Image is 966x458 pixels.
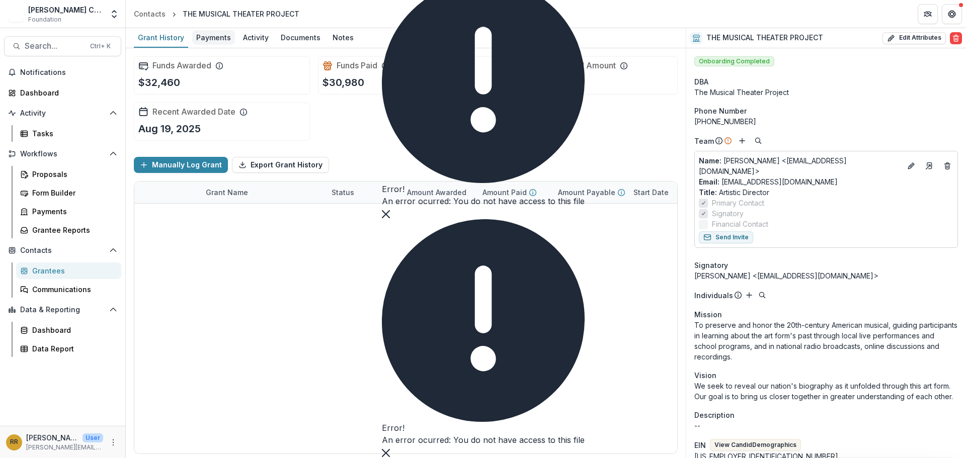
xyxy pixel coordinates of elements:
a: Payments [192,28,235,48]
p: $3,600 [507,75,542,90]
div: [PERSON_NAME] Charitable Foundation [28,5,103,15]
div: Documents [277,30,325,45]
div: Dashboard [32,325,113,335]
div: Amount Paid [476,181,552,203]
p: $32,460 [138,75,180,90]
div: THE MUSICAL THEATER PROJECT [183,9,299,19]
div: Contacts [134,9,166,19]
span: Description [694,410,735,420]
button: Notifications [4,64,121,80]
button: Partners [918,4,938,24]
p: Artistic Director [699,187,953,198]
span: Workflows [20,150,105,158]
p: EIN [694,440,706,450]
h2: Recent Awarded Amount [521,61,616,70]
button: Open Workflows [4,146,121,162]
div: Grantee Reports [32,225,113,235]
span: Contacts [20,246,105,255]
div: Form Builder [32,188,113,198]
div: Start Date [627,181,703,203]
button: Search [756,289,768,301]
span: Financial Contact [712,219,768,229]
button: Edit Attributes [882,32,946,44]
span: Activity [20,109,105,118]
button: Search [752,135,764,147]
a: Go to contact [921,158,937,174]
p: [PERSON_NAME] <[EMAIL_ADDRESS][DOMAIN_NAME]> [699,155,901,176]
span: DBA [694,76,708,87]
p: Amount Payable [558,187,615,198]
a: Contacts [130,7,170,21]
button: Manually Log Grant [134,157,228,173]
a: Email: [EMAIL_ADDRESS][DOMAIN_NAME] [699,176,838,187]
span: Mission [694,309,722,320]
div: Status [326,181,401,203]
button: Open Contacts [4,242,121,258]
div: Amount Awarded [401,187,472,198]
span: Onboarding Completed [694,56,774,66]
button: Add [736,135,748,147]
div: Tasks [32,128,113,139]
div: Grant Name [200,187,254,198]
p: Individuals [694,290,733,301]
a: Grant History [134,28,188,48]
span: Signatory [712,208,744,219]
a: Name: [PERSON_NAME] <[EMAIL_ADDRESS][DOMAIN_NAME]> [699,155,901,176]
p: User [83,433,103,442]
div: Activity [239,30,273,45]
button: More [107,436,119,448]
div: Amount Payable [552,181,627,203]
div: Grant Name [200,181,326,203]
span: Title : [699,188,717,197]
div: Payments [192,30,235,45]
span: Email: [699,177,719,186]
div: Ctrl + K [88,41,113,52]
span: Data & Reporting [20,306,105,314]
a: Data Report [16,340,121,357]
button: Open Data & Reporting [4,302,121,318]
button: Open Activity [4,105,121,121]
button: View CandidDemographics [710,439,801,451]
div: Grant History [134,30,188,45]
span: Notifications [20,68,117,77]
button: Add [743,289,755,301]
p: Team [694,136,714,146]
div: Start Date [627,187,675,198]
div: Dashboard [20,87,113,98]
button: Get Help [942,4,962,24]
p: To preserve and honor the 20th-century American musical, guiding participants in learning about t... [694,320,958,362]
button: Search... [4,36,121,56]
a: Payments [16,203,121,220]
button: Open entity switcher [107,4,121,24]
button: Export Grant History [232,157,329,173]
p: $30,980 [323,75,364,90]
span: Signatory [694,260,728,270]
button: Send Invite [699,231,753,243]
a: Tasks [16,125,121,142]
div: Amount Awarded [401,181,476,203]
button: Deletes [941,160,953,172]
a: Activity [239,28,273,48]
div: Proposals [32,169,113,179]
h2: Recent Awarded Date [152,107,235,117]
a: Documents [277,28,325,48]
a: Communications [16,281,121,298]
span: Vision [694,370,716,381]
p: -- [694,420,958,431]
button: Delete [950,32,962,44]
div: [PHONE_NUMBER] [694,116,958,127]
span: Name : [699,156,721,165]
a: Dashboard [4,84,121,101]
p: Aug 19, 2025 [138,121,201,136]
p: [PERSON_NAME] [26,432,78,443]
h2: Funds Paid [337,61,377,70]
h2: Funds Awarded [152,61,211,70]
div: Status [326,187,360,198]
a: Grantee Reports [16,222,121,238]
div: Data Report [32,343,113,354]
